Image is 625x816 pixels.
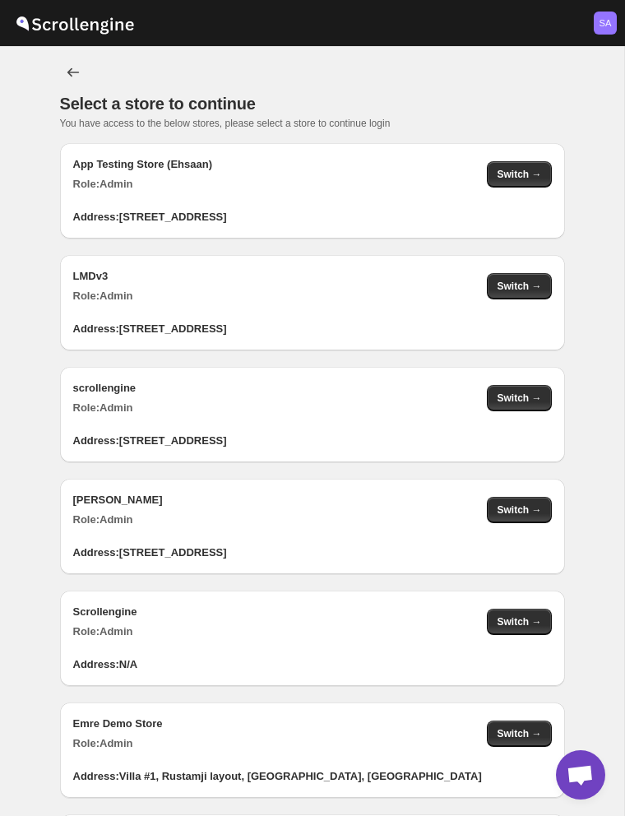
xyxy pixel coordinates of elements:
span: Switch → [497,168,541,181]
button: Switch → [487,273,551,299]
button: Switch → [487,385,551,411]
b: LMDv3 [73,270,109,282]
button: Switch → [487,161,551,188]
p: You have access to the below stores, please select a store to continue login [60,117,565,130]
button: Switch → [487,721,551,747]
b: scrollengine [73,382,137,394]
button: Scrollengine Admin [592,10,618,36]
span: Switch → [497,615,541,628]
span: Switch → [497,392,541,405]
div: Open chat [556,750,605,800]
span: Switch → [497,280,541,293]
b: [PERSON_NAME] [73,494,163,506]
b: Role: Admin [73,737,133,749]
button: Switch → [487,609,551,635]
b: Address: [STREET_ADDRESS] [73,211,227,223]
b: Role: Admin [73,401,133,414]
button: Switch → [487,497,551,523]
button: back [60,59,86,86]
text: SA [600,18,612,28]
img: ScrollEngine [13,2,137,44]
span: Select a store to continue [60,95,256,113]
b: App Testing Store (Ehsaan) [73,158,213,170]
b: Address: [STREET_ADDRESS] [73,546,227,559]
b: Address: Villa #1, Rustamji layout, [GEOGRAPHIC_DATA], [GEOGRAPHIC_DATA] [73,770,482,782]
b: Role: Admin [73,625,133,637]
b: Role: Admin [73,513,133,526]
b: Role: Admin [73,178,133,190]
b: Scrollengine [73,605,137,618]
span: Switch → [497,503,541,517]
span: Switch → [497,727,541,740]
b: Address: [STREET_ADDRESS] [73,322,227,335]
b: Emre Demo Store [73,717,163,730]
b: Role: Admin [73,290,133,302]
b: Address: [STREET_ADDRESS] [73,434,227,447]
b: Address: N/A [73,658,138,670]
span: Scrollengine Admin [594,12,617,35]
